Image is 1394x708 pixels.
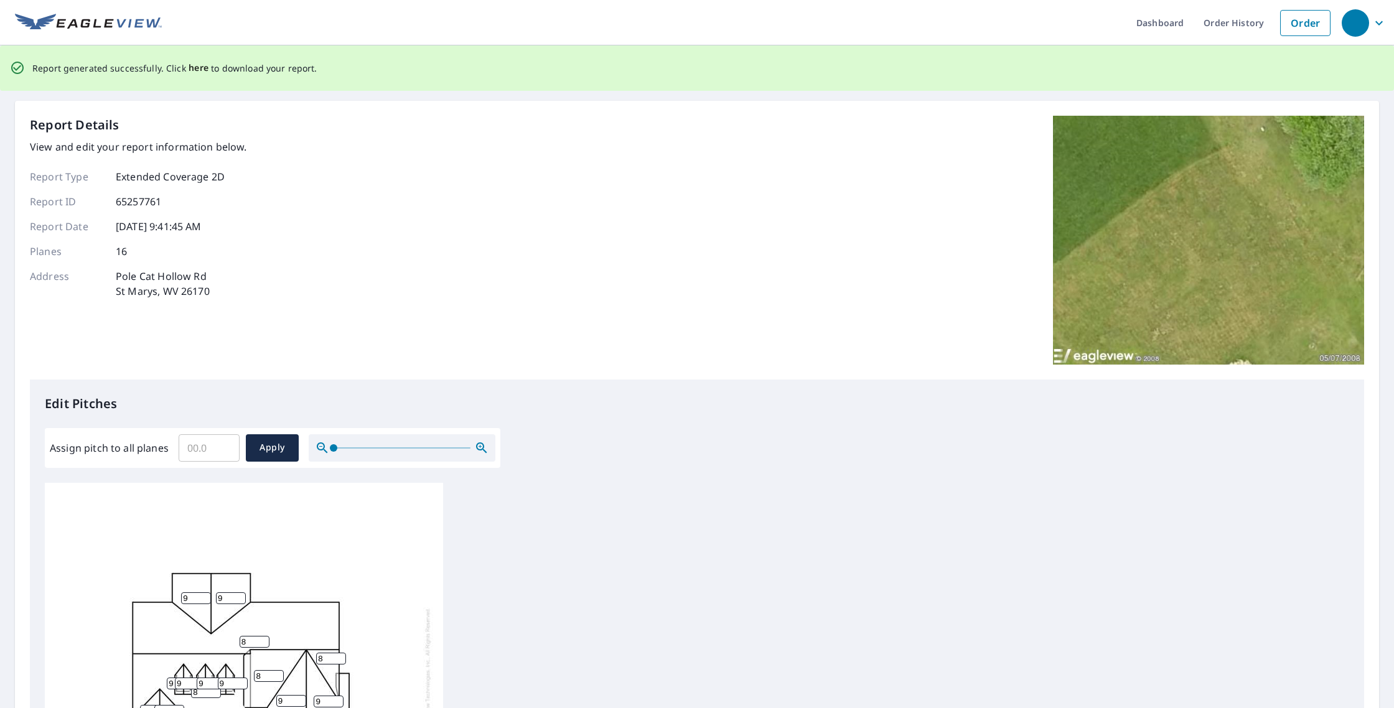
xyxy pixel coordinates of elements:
p: Planes [30,244,105,259]
img: EV Logo [15,14,162,32]
p: Edit Pitches [45,394,1349,413]
p: Report ID [30,194,105,209]
p: Address [30,269,105,299]
p: Extended Coverage 2D [116,169,225,184]
label: Assign pitch to all planes [50,440,169,455]
input: 00.0 [179,431,240,465]
p: Report Date [30,219,105,234]
p: Pole Cat Hollow Rd St Marys, WV 26170 [116,269,210,299]
p: Report Type [30,169,105,184]
p: View and edit your report information below. [30,139,247,154]
button: Apply [246,434,299,462]
button: here [189,60,209,76]
span: Apply [256,440,289,455]
p: Report generated successfully. Click to download your report. [32,60,317,76]
a: Order [1280,10,1331,36]
img: Top image [1053,116,1364,365]
p: [DATE] 9:41:45 AM [116,219,202,234]
p: Report Details [30,116,119,134]
p: 65257761 [116,194,161,209]
p: 16 [116,244,127,259]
